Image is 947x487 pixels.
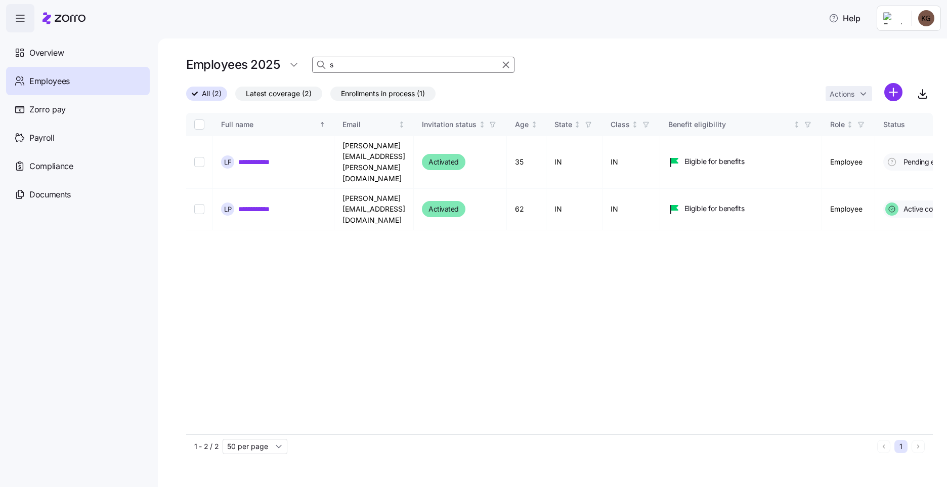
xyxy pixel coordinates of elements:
[341,87,425,100] span: Enrollments in process (1)
[221,119,317,130] div: Full name
[894,440,908,453] button: 1
[660,113,822,136] th: Benefit eligibilityNot sorted
[479,121,486,128] div: Not sorted
[684,156,745,167] span: Eligible for benefits
[574,121,581,128] div: Not sorted
[6,152,150,180] a: Compliance
[822,136,875,189] td: Employee
[546,136,602,189] td: IN
[602,189,660,230] td: IN
[29,47,64,59] span: Overview
[29,75,70,88] span: Employees
[507,113,546,136] th: AgeNot sorted
[246,87,312,100] span: Latest coverage (2)
[428,156,459,168] span: Activated
[883,12,903,24] img: Employer logo
[194,157,204,167] input: Select record 1
[631,121,638,128] div: Not sorted
[554,119,572,130] div: State
[194,204,204,214] input: Select record 2
[822,113,875,136] th: RoleNot sorted
[202,87,222,100] span: All (2)
[793,121,800,128] div: Not sorted
[428,203,459,215] span: Activated
[830,91,854,98] span: Actions
[912,440,925,453] button: Next page
[515,119,529,130] div: Age
[29,188,71,201] span: Documents
[829,12,860,24] span: Help
[213,113,334,136] th: Full nameSorted ascending
[546,113,602,136] th: StateNot sorted
[6,124,150,152] a: Payroll
[312,57,514,73] input: Search Employees
[186,57,280,72] h1: Employees 2025
[414,113,507,136] th: Invitation statusNot sorted
[531,121,538,128] div: Not sorted
[602,136,660,189] td: IN
[884,83,902,101] svg: add icon
[602,113,660,136] th: ClassNot sorted
[826,86,872,101] button: Actions
[822,189,875,230] td: Employee
[334,136,414,189] td: [PERSON_NAME][EMAIL_ADDRESS][PERSON_NAME][DOMAIN_NAME]
[668,119,792,130] div: Benefit eligibility
[6,180,150,209] a: Documents
[224,159,232,166] span: L F
[334,189,414,230] td: [PERSON_NAME][EMAIL_ADDRESS][DOMAIN_NAME]
[684,204,745,214] span: Eligible for benefits
[507,189,546,230] td: 62
[821,8,869,28] button: Help
[6,67,150,95] a: Employees
[507,136,546,189] td: 35
[877,440,890,453] button: Previous page
[830,119,845,130] div: Role
[29,103,66,116] span: Zorro pay
[194,441,219,452] span: 1 - 2 / 2
[611,119,630,130] div: Class
[29,160,73,173] span: Compliance
[398,121,405,128] div: Not sorted
[334,113,414,136] th: EmailNot sorted
[194,119,204,130] input: Select all records
[422,119,477,130] div: Invitation status
[883,119,937,130] div: Status
[29,132,55,144] span: Payroll
[6,38,150,67] a: Overview
[918,10,934,26] img: b34cea83cf096b89a2fb04a6d3fa81b3
[546,189,602,230] td: IN
[846,121,853,128] div: Not sorted
[342,119,397,130] div: Email
[224,206,232,213] span: L P
[6,95,150,124] a: Zorro pay
[319,121,326,128] div: Sorted ascending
